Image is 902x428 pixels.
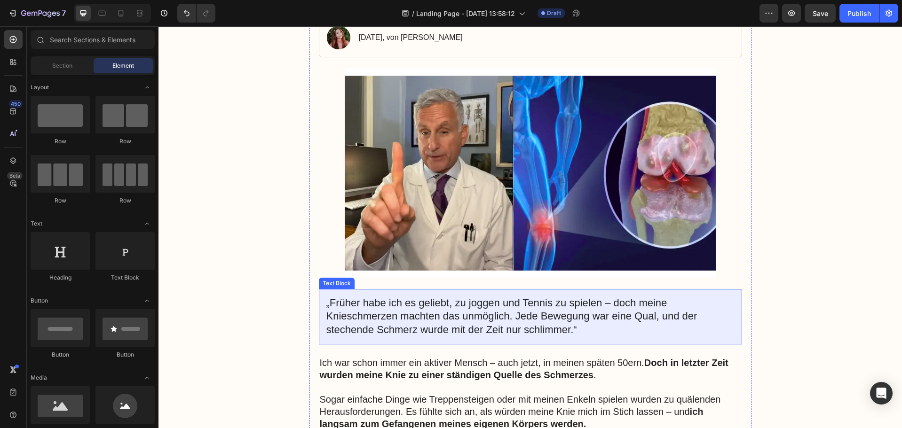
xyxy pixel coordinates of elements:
div: Text Block [95,273,155,282]
span: Toggle open [140,293,155,308]
p: Sogar einfache Dinge wie Treppensteigen oder mit meinen Enkeln spielen wurden zu quälenden Heraus... [161,367,583,404]
span: Save [813,9,828,17]
div: Undo/Redo [177,4,215,23]
strong: Doch in letzter Zeit wurden meine [161,331,570,354]
span: Toggle open [140,80,155,95]
span: Button [31,296,48,305]
p: [DATE], von [PERSON_NAME] [200,7,304,16]
span: Layout [31,83,49,92]
div: Heading [31,273,90,282]
div: Button [31,350,90,359]
div: Text Block [162,253,194,261]
span: Text [31,219,42,228]
span: Toggle open [140,370,155,385]
button: Publish [839,4,879,23]
span: / [412,8,414,18]
span: Landing Page - [DATE] 13:58:12 [416,8,515,18]
div: Publish [847,8,871,18]
button: 7 [4,4,70,23]
p: Ich war schon immer ein aktiver Mensch – auch jetzt, in meinen späten 50ern. . [161,330,583,355]
div: Beta [7,172,23,179]
img: gempages_571770795739579544-2d41fc8f-7fc5-4ab2-ad49-84707d83f497.svg [186,42,558,251]
div: Row [95,196,155,205]
div: Open Intercom Messenger [870,382,893,405]
p: 7 [62,8,66,19]
div: Row [31,137,90,146]
p: „Früher habe ich es geliebt, zu joggen und Tennis zu spielen – doch meine Knieschmerzen machten d... [168,270,576,311]
button: Save [805,4,836,23]
span: Draft [547,9,561,17]
span: Media [31,374,47,382]
input: Search Sections & Elements [31,30,155,49]
iframe: Design area [158,26,902,428]
span: Section [52,62,72,70]
div: 450 [9,100,23,108]
span: Element [112,62,134,70]
div: Row [95,137,155,146]
div: Button [95,350,155,359]
span: Toggle open [140,216,155,231]
div: Row [31,196,90,205]
strong: Knie zu einer ständigen Quelle des Schmerzes [227,343,435,354]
